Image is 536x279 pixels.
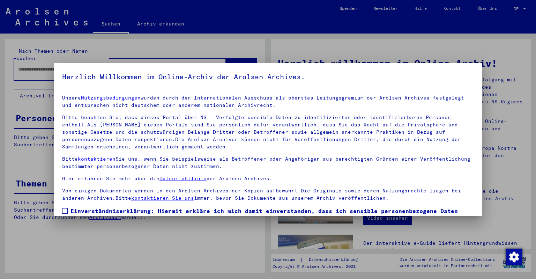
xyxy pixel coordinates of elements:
a: kontaktieren Sie uns [131,195,194,201]
p: Unsere wurden durch den Internationalen Ausschuss als oberstes Leitungsgremium der Arolsen Archiv... [62,94,474,109]
p: Von einigen Dokumenten werden in den Arolsen Archives nur Kopien aufbewahrt.Die Originale sowie d... [62,187,474,202]
p: Hier erfahren Sie mehr über die der Arolsen Archives. [62,175,474,182]
a: Datenrichtlinie [159,175,207,182]
img: Zustimmung ändern [506,249,522,265]
p: Bitte beachten Sie, dass dieses Portal über NS - Verfolgte sensible Daten zu identifizierten oder... [62,114,474,150]
h5: Herzlich Willkommen im Online-Archiv der Arolsen Archives. [62,71,474,82]
p: Bitte Sie uns, wenn Sie beispielsweise als Betroffener oder Angehöriger aus berechtigten Gründen ... [62,155,474,170]
a: kontaktieren [78,156,116,162]
a: Nutzungsbedingungen [81,95,141,101]
span: Einverständniserklärung: Hiermit erkläre ich mich damit einverstanden, dass ich sensible personen... [70,207,474,240]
